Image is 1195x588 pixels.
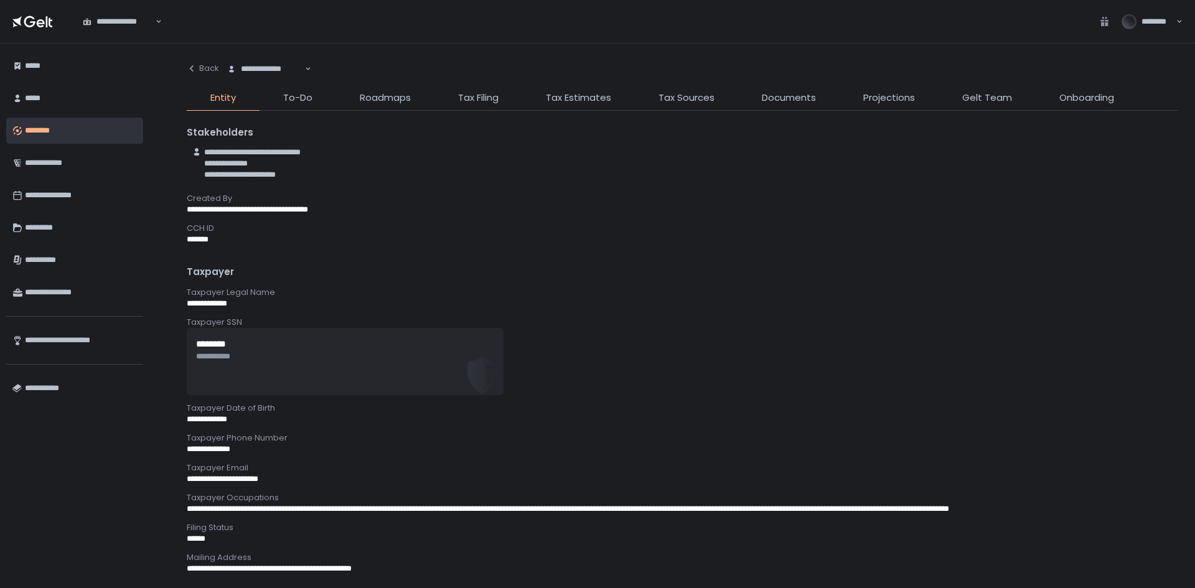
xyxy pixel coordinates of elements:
[187,126,1178,140] div: Stakeholders
[210,91,236,105] span: Entity
[762,91,816,105] span: Documents
[283,91,312,105] span: To-Do
[658,91,715,105] span: Tax Sources
[187,403,1178,414] div: Taxpayer Date of Birth
[546,91,611,105] span: Tax Estimates
[187,522,1178,533] div: Filing Status
[187,462,1178,474] div: Taxpayer Email
[187,552,1178,563] div: Mailing Address
[187,317,1178,328] div: Taxpayer SSN
[360,91,411,105] span: Roadmaps
[187,63,219,74] div: Back
[962,91,1012,105] span: Gelt Team
[187,193,1178,204] div: Created By
[219,56,311,82] div: Search for option
[187,432,1178,444] div: Taxpayer Phone Number
[187,287,1178,298] div: Taxpayer Legal Name
[303,63,304,75] input: Search for option
[75,9,162,35] div: Search for option
[863,91,915,105] span: Projections
[1059,91,1114,105] span: Onboarding
[187,492,1178,503] div: Taxpayer Occupations
[458,91,499,105] span: Tax Filing
[187,56,219,81] button: Back
[187,223,1178,234] div: CCH ID
[187,265,1178,279] div: Taxpayer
